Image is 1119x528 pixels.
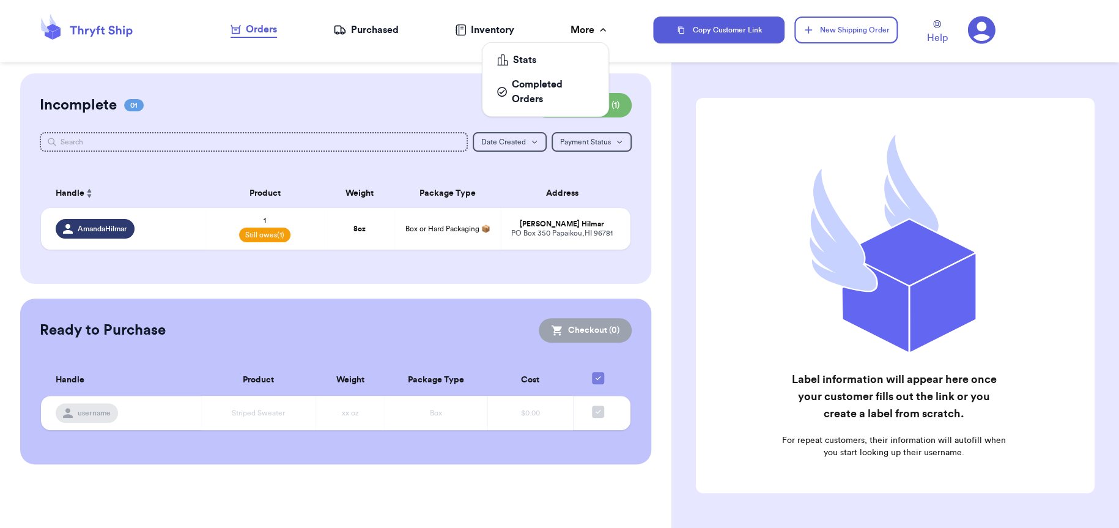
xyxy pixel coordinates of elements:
div: More [571,23,609,37]
span: Payment Status [560,138,611,146]
div: Orders [231,22,277,37]
th: Product [206,179,324,208]
span: Handle [56,374,84,387]
div: PO Box 350 Papaikou , HI 96781 [508,229,616,238]
a: Orders [231,22,277,38]
span: AmandaHilmar [78,224,127,234]
th: Package Type [385,365,487,396]
span: xx oz [341,409,358,417]
button: Payment Status [552,132,632,152]
th: Product [201,365,316,396]
a: Purchased [333,23,399,37]
button: New Shipping Order [794,17,897,43]
span: Box or Hard Packaging 📦 [405,225,490,232]
span: Handle [56,187,84,200]
th: Package Type [394,179,501,208]
span: $0.00 [521,409,540,417]
h2: Label information will appear here once your customer fills out the link or you create a label fr... [781,371,1007,422]
span: Box [430,409,442,417]
div: Completed Orders [497,77,594,106]
button: Copy Customer Link [653,17,785,43]
button: Checkout (0) [539,318,632,343]
div: [PERSON_NAME] Hilmar [508,220,616,229]
input: Search [40,132,468,152]
p: For repeat customers, their information will autofill when you start looking up their username. [781,434,1007,459]
span: Date Created [481,138,526,146]
a: Completed Orders [487,72,604,111]
span: 1 [264,215,266,225]
button: Sort ascending [84,186,94,201]
h2: Ready to Purchase [40,321,166,340]
button: Date Created [473,132,547,152]
span: 01 [124,99,144,111]
strong: 8 oz [353,225,366,232]
th: Address [501,179,630,208]
span: Help [927,31,948,45]
a: Inventory [455,23,514,37]
span: username [78,408,111,418]
th: Cost [487,365,573,396]
h2: Incomplete [40,95,117,115]
span: Still owes (1) [239,228,290,242]
a: Help [927,20,948,45]
div: Stats [497,53,594,67]
a: Stats [487,48,604,72]
th: Weight [316,365,384,396]
span: Striped Sweater [232,409,285,417]
th: Weight [324,179,395,208]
